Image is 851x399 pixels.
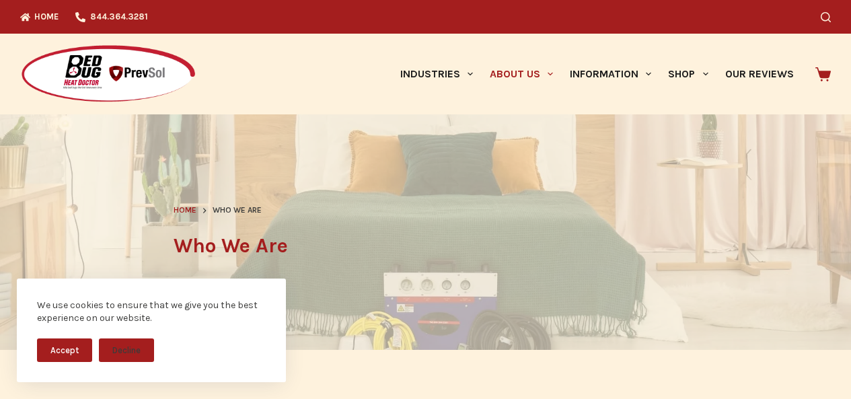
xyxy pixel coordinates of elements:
[392,34,802,114] nav: Primary
[174,231,678,261] h1: Who We Are
[660,34,716,114] a: Shop
[174,205,196,215] span: Home
[716,34,802,114] a: Our Reviews
[392,34,481,114] a: Industries
[213,204,262,217] span: Who We Are
[99,338,154,362] button: Decline
[37,299,266,325] div: We use cookies to ensure that we give you the best experience on our website.
[821,12,831,22] button: Search
[20,44,196,104] img: Prevsol/Bed Bug Heat Doctor
[174,204,196,217] a: Home
[562,34,660,114] a: Information
[481,34,561,114] a: About Us
[37,338,92,362] button: Accept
